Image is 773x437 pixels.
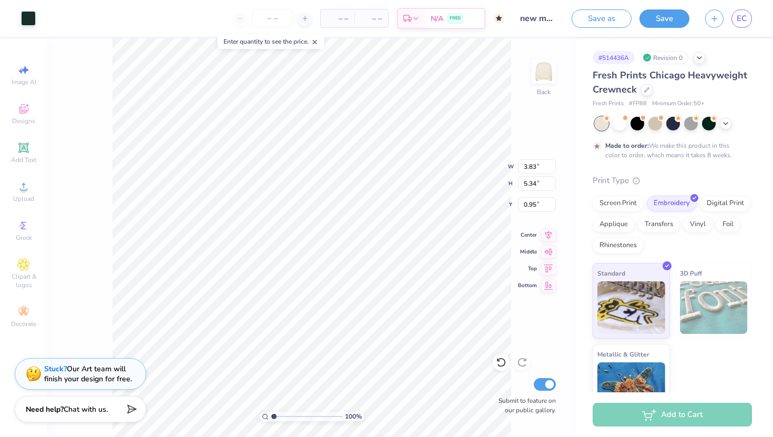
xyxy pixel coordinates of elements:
[605,141,649,150] strong: Made to order:
[11,156,36,164] span: Add Text
[737,13,747,25] span: EC
[64,404,108,414] span: Chat with us.
[716,217,740,232] div: Foil
[593,99,624,108] span: Fresh Prints
[450,15,461,22] span: FREE
[518,282,537,289] span: Bottom
[639,9,689,28] button: Save
[652,99,705,108] span: Minimum Order: 50 +
[597,362,665,415] img: Metallic & Glitter
[518,248,537,256] span: Middle
[431,13,443,24] span: N/A
[629,99,647,108] span: # FP88
[593,196,644,211] div: Screen Print
[12,78,36,86] span: Image AI
[327,13,348,24] span: – –
[593,238,644,253] div: Rhinestones
[640,51,688,64] div: Revision 0
[593,51,635,64] div: # 514436A
[537,87,551,97] div: Back
[345,412,362,421] span: 100 %
[593,69,747,96] span: Fresh Prints Chicago Heavyweight Crewneck
[683,217,713,232] div: Vinyl
[16,233,32,242] span: Greek
[593,217,635,232] div: Applique
[731,9,752,28] a: EC
[593,175,752,187] div: Print Type
[518,231,537,239] span: Center
[361,13,382,24] span: – –
[533,61,554,82] img: Back
[597,281,665,334] img: Standard
[11,320,36,328] span: Decorate
[12,117,35,125] span: Designs
[512,8,564,29] input: Untitled Design
[597,349,649,360] span: Metallic & Glitter
[218,34,324,49] div: Enter quantity to see the price.
[13,195,34,203] span: Upload
[26,404,64,414] strong: Need help?
[5,272,42,289] span: Clipart & logos
[680,281,748,334] img: 3D Puff
[518,265,537,272] span: Top
[572,9,632,28] button: Save as
[647,196,697,211] div: Embroidery
[700,196,751,211] div: Digital Print
[680,268,702,279] span: 3D Puff
[493,396,556,415] label: Submit to feature on our public gallery.
[252,9,293,28] input: – –
[44,364,132,384] div: Our Art team will finish your design for free.
[44,364,67,374] strong: Stuck?
[638,217,680,232] div: Transfers
[605,141,735,160] div: We make this product in this color to order, which means it takes 8 weeks.
[597,268,625,279] span: Standard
